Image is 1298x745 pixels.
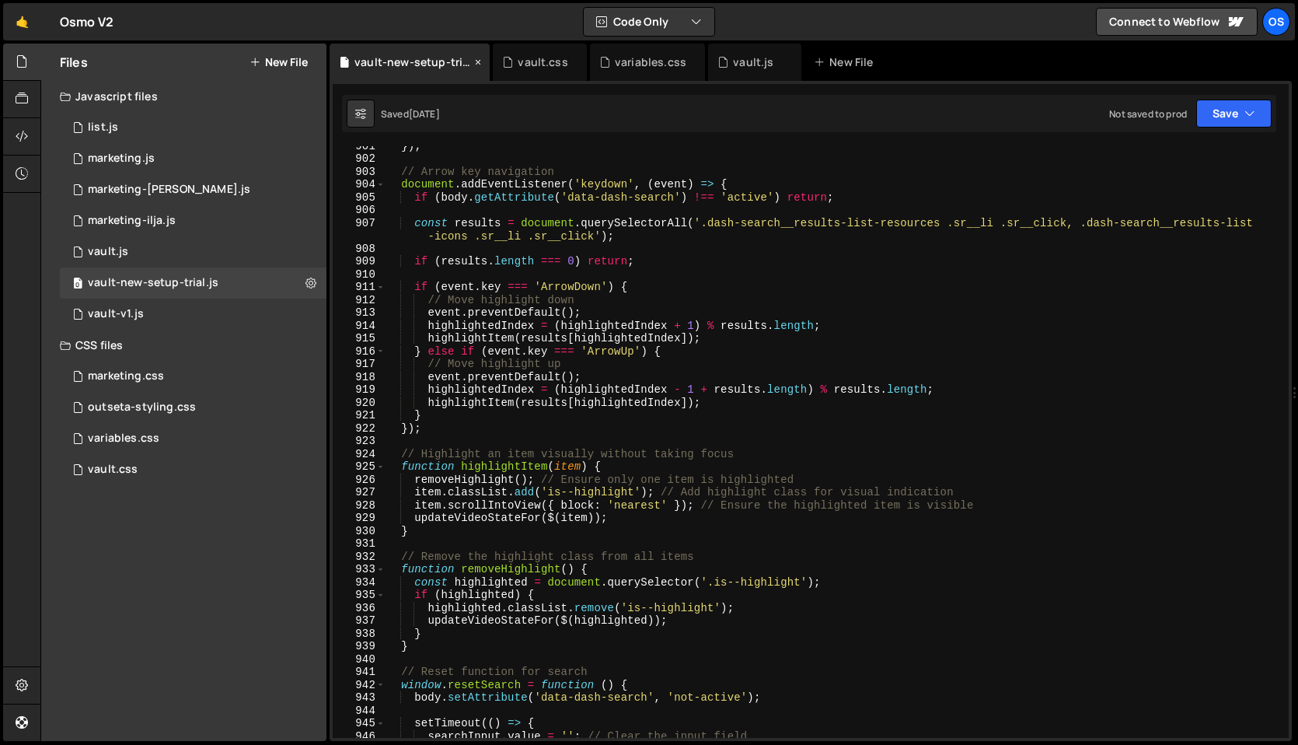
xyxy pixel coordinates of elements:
[333,178,386,191] div: 904
[354,54,471,70] div: vault-new-setup-trial.js
[584,8,714,36] button: Code Only
[60,299,326,330] div: 16596/45132.js
[1096,8,1258,36] a: Connect to Webflow
[333,679,386,692] div: 942
[333,589,386,602] div: 935
[333,602,386,615] div: 936
[333,332,386,345] div: 915
[333,243,386,256] div: 908
[333,563,386,576] div: 933
[60,361,326,392] div: 16596/45446.css
[60,268,326,299] div: 16596/45152.js
[88,152,155,166] div: marketing.js
[333,422,386,435] div: 922
[60,12,113,31] div: Osmo V2
[333,383,386,397] div: 919
[333,705,386,718] div: 944
[333,653,386,666] div: 940
[814,54,879,70] div: New File
[333,345,386,359] div: 916
[88,121,118,135] div: list.js
[409,107,440,121] div: [DATE]
[88,307,144,321] div: vault-v1.js
[333,152,386,166] div: 902
[333,499,386,512] div: 928
[733,54,773,70] div: vault.js
[333,551,386,564] div: 932
[333,576,386,589] div: 934
[1109,107,1187,121] div: Not saved to prod
[88,245,128,259] div: vault.js
[333,255,386,268] div: 909
[88,276,218,290] div: vault-new-setup-trial.js
[333,371,386,384] div: 918
[60,423,326,454] div: 16596/45154.css
[333,474,386,487] div: 926
[333,486,386,499] div: 927
[60,143,326,174] div: 16596/45422.js
[249,56,308,68] button: New File
[333,268,386,282] div: 910
[333,217,386,243] div: 907
[615,54,686,70] div: variables.css
[60,392,326,423] div: 16596/45156.css
[333,435,386,448] div: 923
[333,306,386,320] div: 913
[88,432,159,446] div: variables.css
[333,614,386,628] div: 937
[60,54,88,71] h2: Files
[333,537,386,551] div: 931
[333,512,386,525] div: 929
[333,191,386,205] div: 905
[333,628,386,641] div: 938
[73,278,82,291] span: 0
[333,320,386,333] div: 914
[88,369,164,383] div: marketing.css
[60,454,326,485] div: 16596/45153.css
[333,525,386,538] div: 930
[88,214,176,228] div: marketing-ilja.js
[88,183,250,197] div: marketing-[PERSON_NAME].js
[60,174,326,205] div: 16596/45424.js
[60,205,326,236] div: 16596/45423.js
[60,236,326,268] div: 16596/45133.js
[333,460,386,474] div: 925
[333,358,386,371] div: 917
[333,294,386,307] div: 912
[88,463,138,477] div: vault.css
[41,81,326,112] div: Javascript files
[1196,100,1272,128] button: Save
[333,409,386,422] div: 921
[333,166,386,179] div: 903
[381,107,440,121] div: Saved
[333,640,386,653] div: 939
[333,691,386,705] div: 943
[333,281,386,294] div: 911
[333,448,386,461] div: 924
[333,397,386,410] div: 920
[333,666,386,679] div: 941
[3,3,41,40] a: 🤙
[333,717,386,730] div: 945
[60,112,326,143] div: 16596/45151.js
[333,204,386,217] div: 906
[1262,8,1290,36] a: Os
[41,330,326,361] div: CSS files
[333,730,386,743] div: 946
[333,140,386,153] div: 901
[518,54,567,70] div: vault.css
[88,400,196,414] div: outseta-styling.css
